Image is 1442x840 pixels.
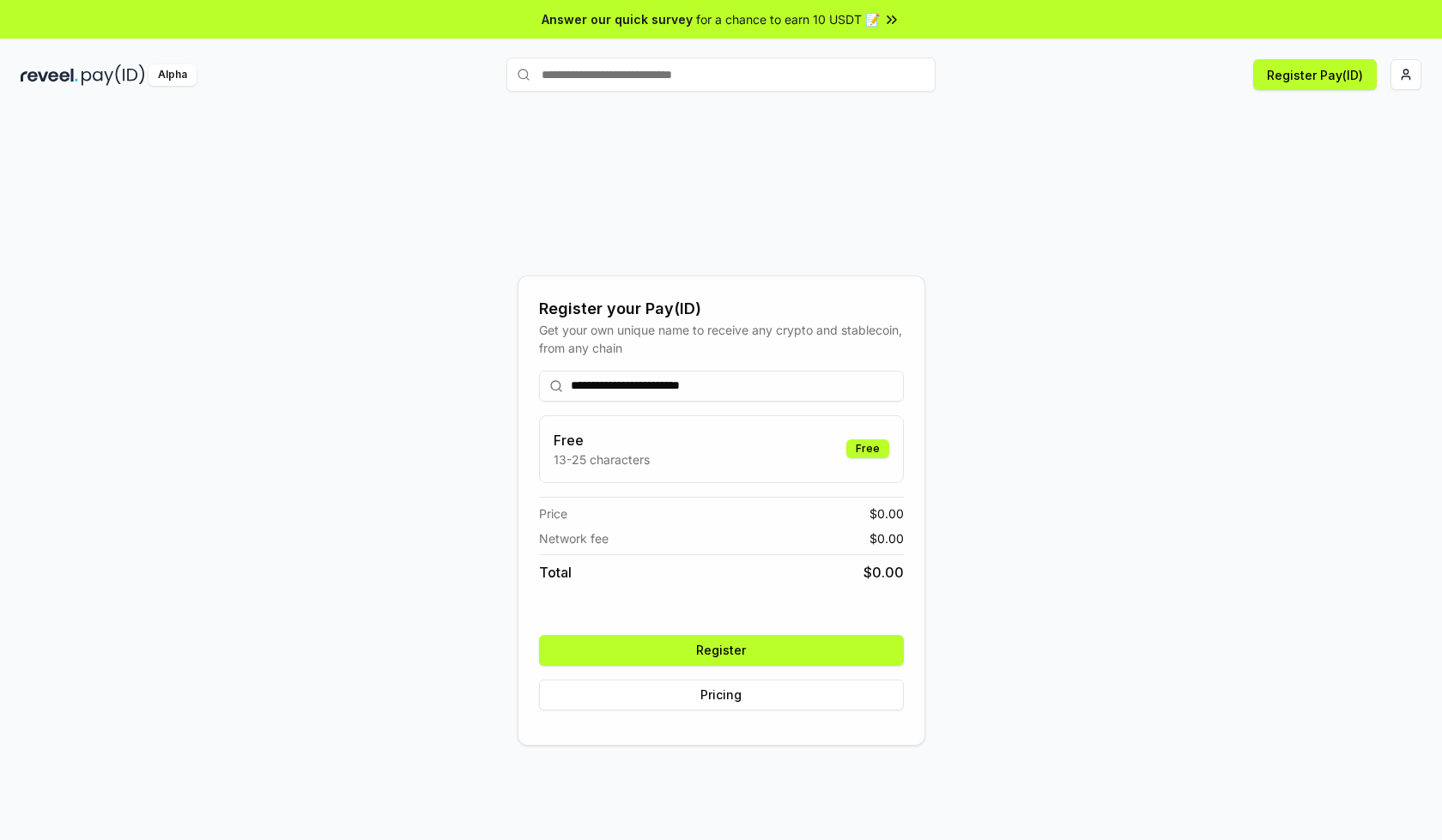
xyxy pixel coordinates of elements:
p: 13-25 characters [554,450,650,468]
h3: Free [554,430,650,450]
span: for a chance to earn 10 USDT 📝 [696,10,880,28]
span: Network fee [539,529,609,547]
button: Pricing [539,680,904,710]
span: Answer our quick survey [542,10,693,28]
img: reveel_dark [21,64,78,86]
span: Price [539,505,567,523]
button: Register Pay(ID) [1253,59,1377,90]
button: Register [539,635,904,666]
span: Total [539,562,572,583]
div: Register your Pay(ID) [539,297,904,321]
div: Alpha [148,64,197,86]
span: $ 0.00 [869,505,904,523]
img: pay_id [82,64,145,86]
span: $ 0.00 [869,529,904,547]
div: Get your own unique name to receive any crypto and stablecoin, from any chain [539,321,904,357]
span: $ 0.00 [863,562,904,583]
div: Free [846,439,889,458]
